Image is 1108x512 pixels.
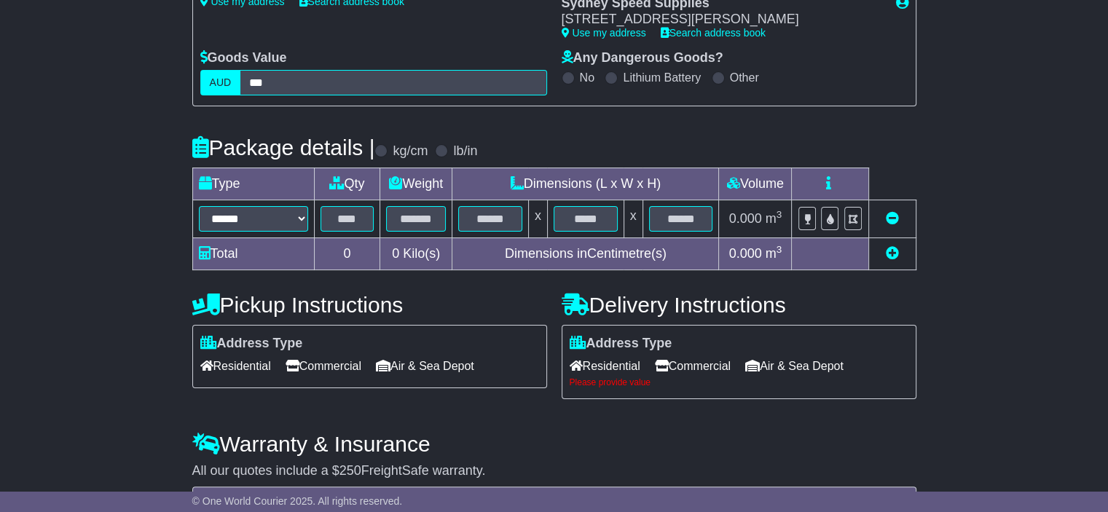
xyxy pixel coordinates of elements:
span: Commercial [655,355,731,377]
div: All our quotes include a $ FreightSafe warranty. [192,463,916,479]
span: Commercial [286,355,361,377]
td: Volume [719,168,792,200]
label: Any Dangerous Goods? [562,50,723,66]
td: x [624,200,643,237]
span: Residential [570,355,640,377]
h4: Package details | [192,135,375,159]
td: Dimensions (L x W x H) [452,168,719,200]
label: AUD [200,70,241,95]
td: 0 [314,237,380,269]
a: Remove this item [886,211,899,226]
div: [STREET_ADDRESS][PERSON_NAME] [562,12,881,28]
h4: Warranty & Insurance [192,432,916,456]
span: Residential [200,355,271,377]
span: 0.000 [729,246,762,261]
div: Please provide value [570,377,908,387]
sup: 3 [777,209,782,220]
td: Type [192,168,314,200]
span: m [766,211,782,226]
span: 0.000 [729,211,762,226]
sup: 3 [777,244,782,255]
span: Air & Sea Depot [376,355,474,377]
span: © One World Courier 2025. All rights reserved. [192,495,403,507]
td: Kilo(s) [380,237,452,269]
span: 0 [392,246,399,261]
label: kg/cm [393,143,428,159]
h4: Pickup Instructions [192,293,547,317]
label: Address Type [570,336,672,352]
span: 250 [339,463,361,478]
h4: Delivery Instructions [562,293,916,317]
a: Use my address [562,27,646,39]
td: Total [192,237,314,269]
td: Dimensions in Centimetre(s) [452,237,719,269]
a: Search address book [661,27,766,39]
label: Address Type [200,336,303,352]
label: No [580,71,594,84]
a: Add new item [886,246,899,261]
td: x [528,200,547,237]
label: lb/in [453,143,477,159]
label: Goods Value [200,50,287,66]
td: Qty [314,168,380,200]
label: Other [730,71,759,84]
label: Lithium Battery [623,71,701,84]
span: m [766,246,782,261]
td: Weight [380,168,452,200]
span: Air & Sea Depot [745,355,844,377]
